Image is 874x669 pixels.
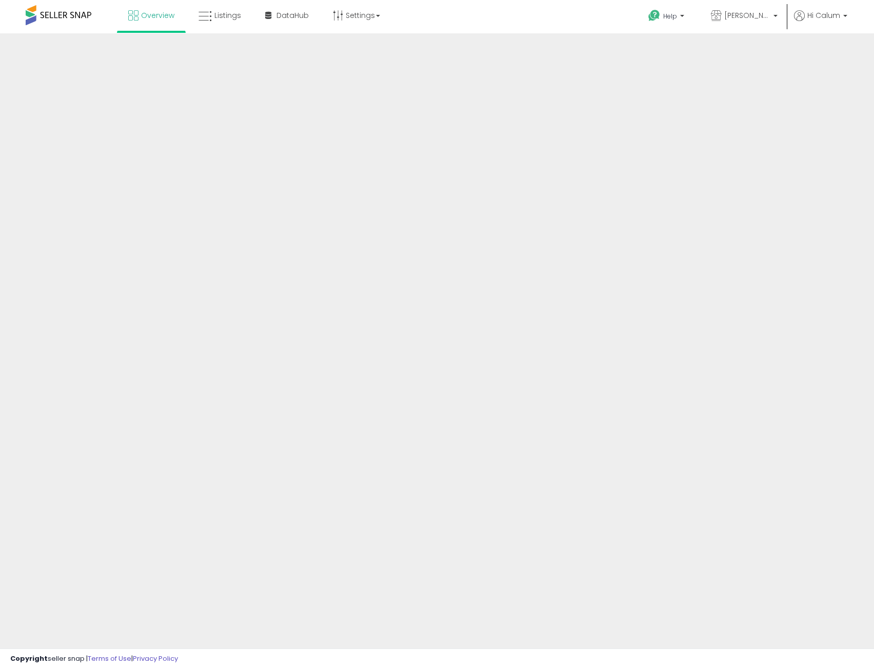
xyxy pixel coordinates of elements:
a: Hi Calum [794,10,847,33]
i: Get Help [648,9,661,22]
span: Hi Calum [807,10,840,21]
a: Help [640,2,694,33]
span: Listings [214,10,241,21]
span: Help [663,12,677,21]
span: DataHub [276,10,309,21]
span: Overview [141,10,174,21]
span: [PERSON_NAME] Essentials LLC [724,10,770,21]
